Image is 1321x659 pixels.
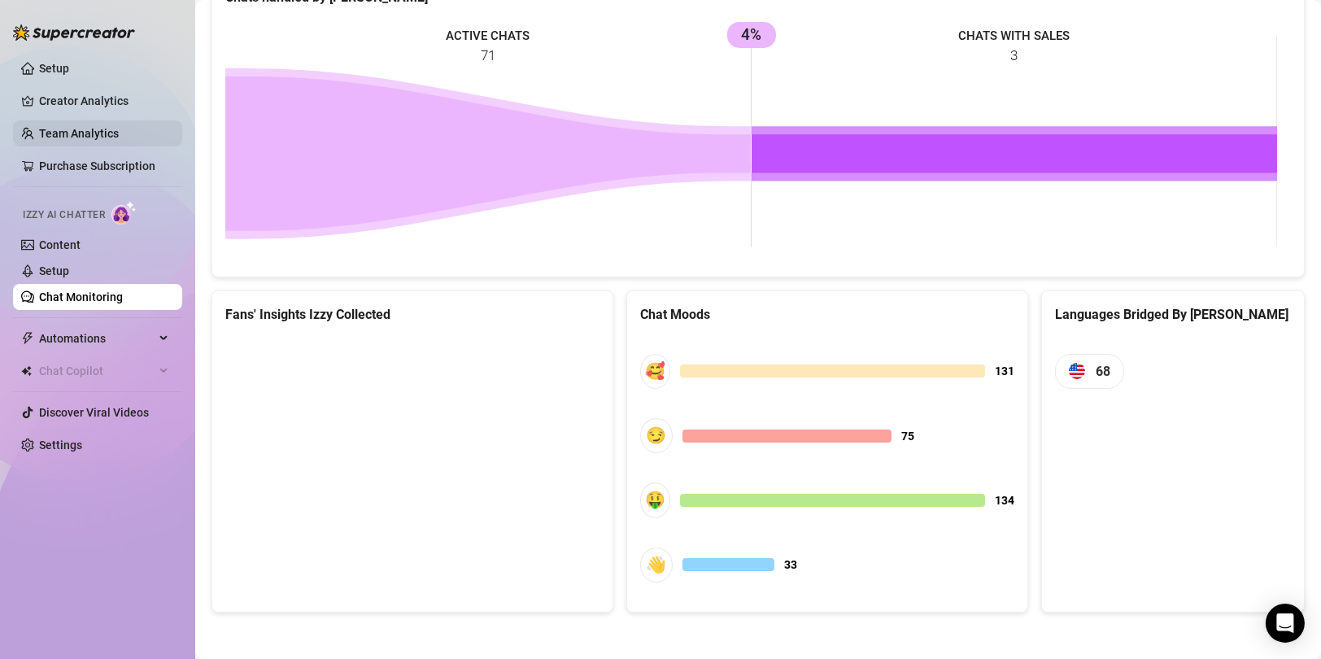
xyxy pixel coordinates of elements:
[640,304,1014,325] div: Chat Moods
[640,418,673,453] div: 😏
[39,264,69,277] a: Setup
[23,207,105,223] span: Izzy AI Chatter
[21,365,32,377] img: Chat Copilot
[1055,304,1291,325] div: Languages Bridged By [PERSON_NAME]
[1096,361,1110,382] span: 68
[39,88,169,114] a: Creator Analytics
[1266,604,1305,643] div: Open Intercom Messenger
[21,332,34,345] span: thunderbolt
[225,304,599,325] div: Fans' Insights Izzy Collected
[39,238,81,251] a: Content
[39,127,119,140] a: Team Analytics
[39,159,155,172] a: Purchase Subscription
[111,201,137,225] img: AI Chatter
[39,406,149,419] a: Discover Viral Videos
[995,491,1014,509] span: 134
[1069,363,1085,379] img: us
[995,362,1014,380] span: 131
[39,290,123,303] a: Chat Monitoring
[13,24,135,41] img: logo-BBDzfeDw.svg
[901,427,914,445] span: 75
[640,548,673,583] div: 👋
[39,325,155,351] span: Automations
[784,556,797,574] span: 33
[640,482,670,517] div: 🤑
[39,62,69,75] a: Setup
[640,354,670,389] div: 🥰
[39,358,155,384] span: Chat Copilot
[39,439,82,452] a: Settings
